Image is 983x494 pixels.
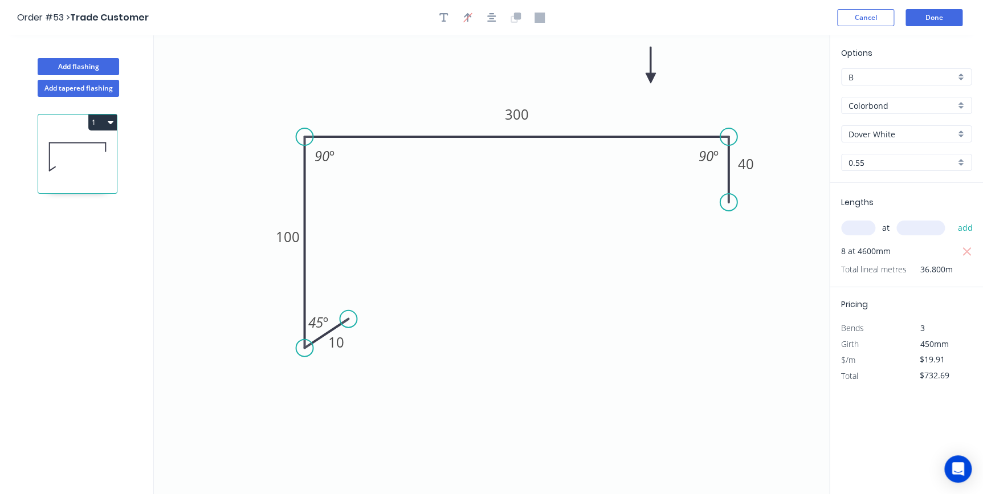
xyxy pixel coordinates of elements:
[154,35,829,494] svg: 0
[841,370,858,381] span: Total
[713,146,719,165] tspan: º
[38,80,119,97] button: Add tapered flashing
[952,218,978,238] button: add
[841,322,864,333] span: Bends
[849,157,955,169] input: Thickness
[88,115,117,130] button: 1
[841,262,907,277] span: Total lineal metres
[699,146,713,165] tspan: 90
[920,338,949,349] span: 450mm
[849,100,955,112] input: Material
[841,47,872,59] span: Options
[329,146,335,165] tspan: º
[315,146,329,165] tspan: 90
[841,243,891,259] span: 8 at 4600mm
[841,197,874,208] span: Lengths
[841,299,868,310] span: Pricing
[920,322,925,333] span: 3
[849,71,955,83] input: Price level
[882,220,890,236] span: at
[841,338,859,349] span: Girth
[17,11,70,24] span: Order #53 >
[841,354,855,365] span: $/m
[504,105,528,124] tspan: 300
[849,128,955,140] input: Colour
[837,9,894,26] button: Cancel
[308,313,323,332] tspan: 45
[38,58,119,75] button: Add flashing
[907,262,953,277] span: 36.800m
[275,227,299,246] tspan: 100
[944,455,972,483] div: Open Intercom Messenger
[70,11,149,24] span: Trade Customer
[737,154,753,173] tspan: 40
[328,333,344,352] tspan: 10
[323,313,328,332] tspan: º
[905,9,962,26] button: Done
